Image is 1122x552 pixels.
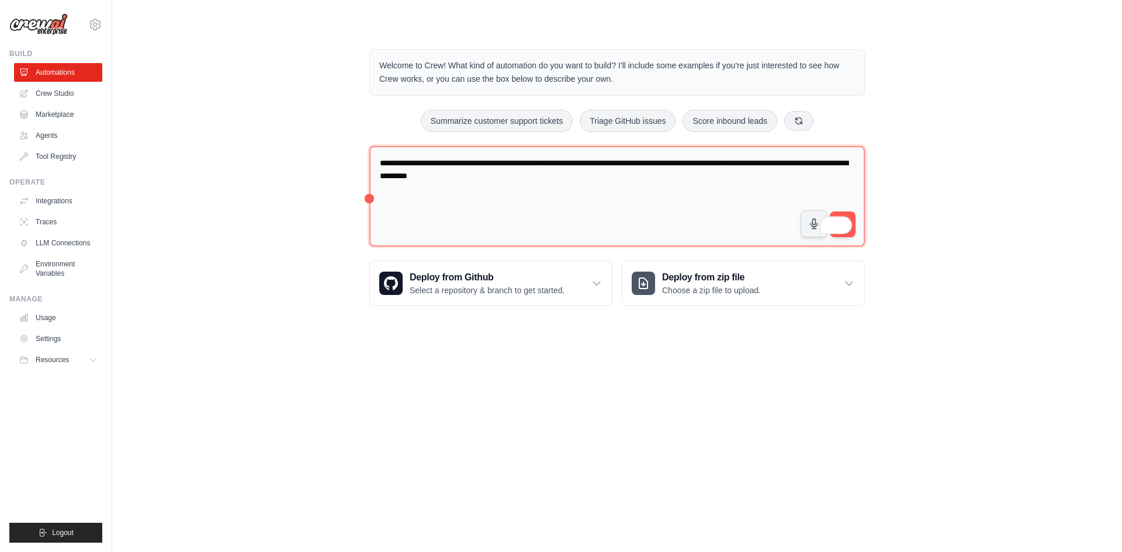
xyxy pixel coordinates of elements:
[14,255,102,283] a: Environment Variables
[14,126,102,145] a: Agents
[14,234,102,252] a: LLM Connections
[683,110,777,132] button: Score inbound leads
[9,294,102,304] div: Manage
[14,308,102,327] a: Usage
[369,146,865,247] textarea: To enrich screen reader interactions, please activate Accessibility in Grammarly extension settings
[9,523,102,543] button: Logout
[14,84,102,103] a: Crew Studio
[662,270,761,284] h3: Deploy from zip file
[9,178,102,187] div: Operate
[36,355,69,364] span: Resources
[9,49,102,58] div: Build
[14,192,102,210] a: Integrations
[410,284,565,296] p: Select a repository & branch to get started.
[421,110,573,132] button: Summarize customer support tickets
[14,63,102,82] a: Automations
[14,147,102,166] a: Tool Registry
[52,528,74,537] span: Logout
[379,59,855,86] p: Welcome to Crew! What kind of automation do you want to build? I'll include some examples if you'...
[14,105,102,124] a: Marketplace
[14,213,102,231] a: Traces
[662,284,761,296] p: Choose a zip file to upload.
[14,350,102,369] button: Resources
[9,13,68,36] img: Logo
[580,110,676,132] button: Triage GitHub issues
[14,329,102,348] a: Settings
[410,270,565,284] h3: Deploy from Github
